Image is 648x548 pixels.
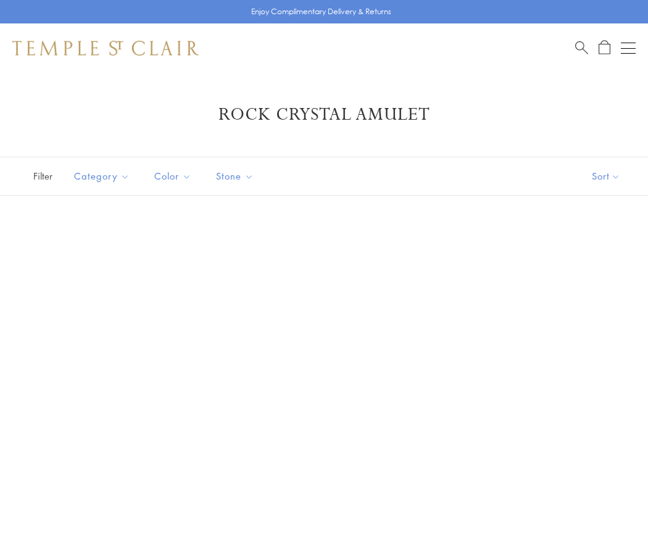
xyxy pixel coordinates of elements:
[575,40,588,56] a: Search
[621,41,636,56] button: Open navigation
[12,41,199,56] img: Temple St. Clair
[68,168,139,184] span: Category
[251,6,391,18] p: Enjoy Complimentary Delivery & Returns
[564,157,648,195] button: Show sort by
[145,162,201,190] button: Color
[210,168,263,184] span: Stone
[599,40,610,56] a: Open Shopping Bag
[148,168,201,184] span: Color
[65,162,139,190] button: Category
[31,104,617,126] h1: Rock Crystal Amulet
[207,162,263,190] button: Stone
